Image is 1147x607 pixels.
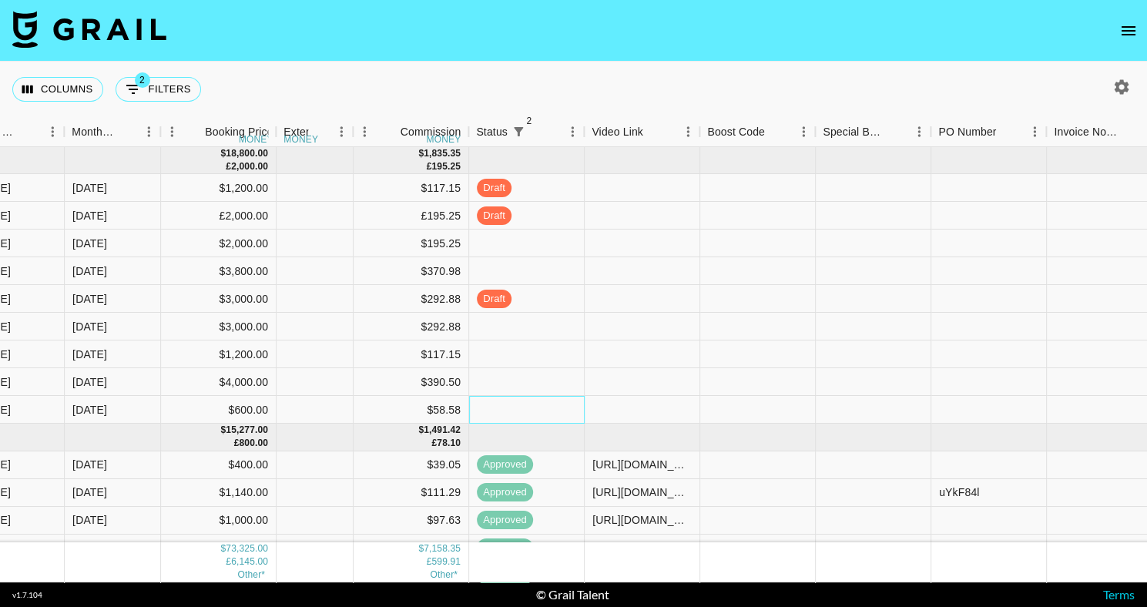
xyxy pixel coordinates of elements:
button: Sort [765,121,786,143]
span: 2 [135,72,150,88]
div: 6,145.00 [231,555,268,568]
div: Special Booking Type [823,117,886,147]
span: € 570.00 [237,569,265,580]
div: $ [418,424,424,437]
div: Video Link [584,117,699,147]
div: $39.05 [354,451,469,479]
div: v 1.7.104 [12,590,42,600]
div: 599.91 [431,555,461,568]
div: https://www.tiktok.com/@duhparis/video/7545574367225220407?_r=1&_t=ZT-8zOotSZIKKl [592,512,692,528]
button: Sort [116,121,137,143]
button: Sort [529,121,551,143]
div: £ [427,160,432,173]
div: 78.10 [437,437,461,450]
div: $ [220,424,226,437]
div: $1,000.00 [161,507,277,535]
div: $111.29 [354,479,469,507]
div: Booking Price [205,117,273,147]
div: $ [220,147,226,160]
div: Video Link [592,117,643,147]
div: 7,158.35 [424,542,461,555]
button: Sort [997,121,1018,143]
button: Menu [907,120,931,143]
span: € 55.65 [430,569,458,580]
div: Commission [401,117,461,147]
div: Boost Code [699,117,815,147]
div: $370.98 [354,257,469,285]
div: Oct '25 [72,374,107,390]
span: draft [477,292,511,307]
button: Menu [137,120,160,143]
button: Menu [330,120,353,143]
div: $1,140.00 [161,479,277,507]
div: 1,835.35 [424,147,461,160]
div: Oct '25 [72,236,107,251]
span: approved [477,458,533,472]
div: 73,325.00 [226,542,268,555]
a: Terms [1103,587,1135,602]
button: Sort [379,121,401,143]
button: Menu [160,120,183,143]
div: Oct '25 [72,263,107,279]
div: money [239,135,273,144]
div: Sep '25 [72,457,107,472]
div: $195.25 [354,230,469,257]
button: Menu [676,120,699,143]
button: Menu [41,120,64,143]
div: Oct '25 [72,319,107,334]
div: £ [427,555,432,568]
button: Sort [308,121,330,143]
span: draft [477,181,511,196]
div: $97.63 [354,507,469,535]
div: PO Number [938,117,996,147]
button: Menu [1023,120,1046,143]
button: Show filters [116,77,201,102]
div: 800.00 [239,437,268,450]
div: Boost Code [707,117,765,147]
div: $300.00 [161,535,277,562]
div: $400.00 [161,451,277,479]
button: Sort [1117,121,1139,143]
div: $292.88 [354,313,469,340]
div: $1,200.00 [161,340,277,368]
button: Menu [353,120,376,143]
div: Oct '25 [72,291,107,307]
div: Sep '25 [72,485,107,500]
button: Menu [792,120,815,143]
div: © Grail Talent [536,587,609,602]
div: Month Due [64,117,160,147]
div: Month Due [72,117,116,147]
span: draft [477,209,511,223]
div: Sep '25 [72,540,107,555]
span: approved [477,485,533,500]
div: Status [476,117,508,147]
div: 1,491.42 [424,424,461,437]
div: Oct '25 [72,402,107,418]
div: $390.50 [354,368,469,396]
div: 18,800.00 [226,147,268,160]
div: PO Number [931,117,1046,147]
div: £ [226,160,231,173]
div: $1,200.00 [161,174,277,202]
button: Sort [643,121,665,143]
div: £ [431,437,437,450]
div: £ [234,437,240,450]
button: open drawer [1113,15,1144,46]
div: Oct '25 [72,180,107,196]
button: Select columns [12,77,103,102]
button: Sort [19,121,41,143]
div: 2 active filters [508,121,529,143]
button: Show filters [508,121,529,143]
div: $ [418,147,424,160]
div: 2,000.00 [231,160,268,173]
div: Oct '25 [72,347,107,362]
div: $3,800.00 [161,257,277,285]
img: Grail Talent [12,11,166,48]
button: Sort [886,121,907,143]
button: Sort [183,121,205,143]
div: $600.00 [161,396,277,424]
div: Invoice Notes [1054,117,1117,147]
div: money [283,135,318,144]
div: Sep '25 [72,512,107,528]
div: £195.25 [354,202,469,230]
